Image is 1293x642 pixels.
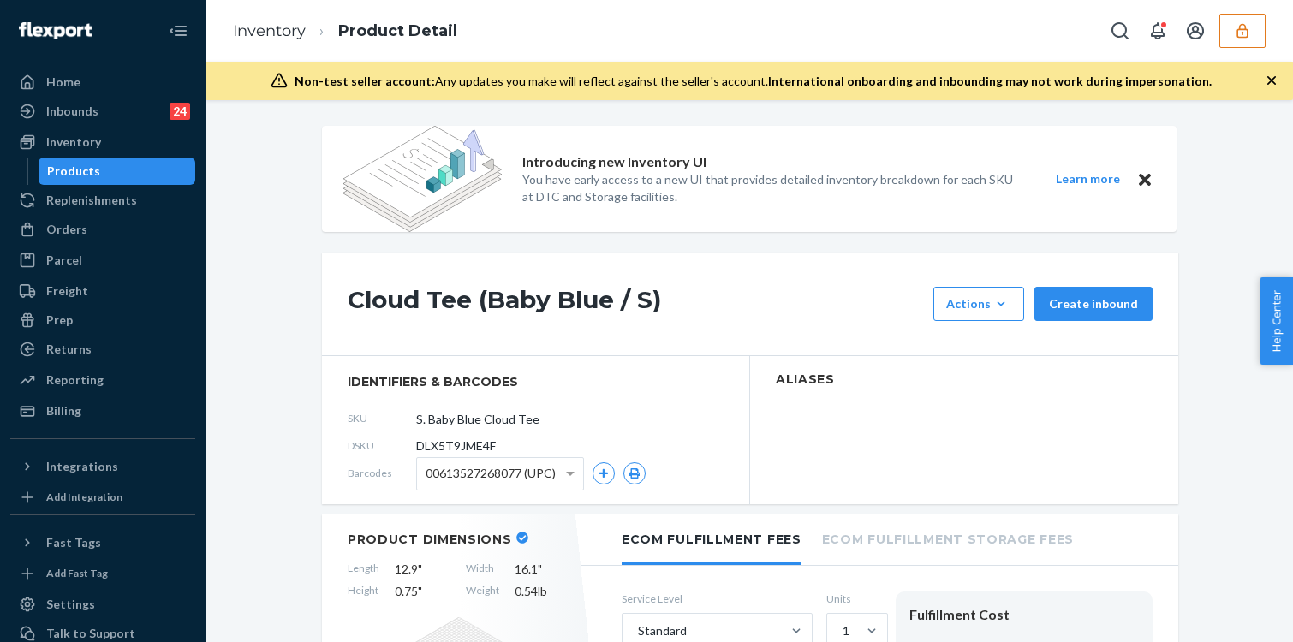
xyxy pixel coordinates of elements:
[10,187,195,214] a: Replenishments
[46,341,92,358] div: Returns
[466,561,499,578] span: Width
[295,73,1212,90] div: Any updates you make will reflect against the seller's account.
[10,487,195,508] a: Add Integration
[1260,277,1293,365] button: Help Center
[1178,14,1213,48] button: Open account menu
[19,22,92,39] img: Flexport logo
[10,336,195,363] a: Returns
[1103,14,1137,48] button: Open Search Box
[46,458,118,475] div: Integrations
[46,282,88,300] div: Freight
[822,514,1074,562] li: Ecom Fulfillment Storage Fees
[46,372,104,389] div: Reporting
[909,605,1139,625] div: Fulfillment Cost
[538,562,542,576] span: "
[46,312,73,329] div: Prep
[515,561,570,578] span: 16.1
[636,622,638,639] input: Standard
[46,625,135,642] div: Talk to Support
[348,561,379,578] span: Length
[10,68,195,96] a: Home
[10,128,195,156] a: Inventory
[233,21,306,40] a: Inventory
[1134,169,1156,190] button: Close
[395,583,450,600] span: 0.75
[418,562,422,576] span: "
[515,583,570,600] span: 0.54 lb
[1034,287,1153,321] button: Create inbound
[10,563,195,584] a: Add Fast Tag
[46,252,82,269] div: Parcel
[843,622,849,639] div: 1
[10,98,195,125] a: Inbounds24
[10,529,195,556] button: Fast Tags
[638,622,687,639] div: Standard
[348,287,925,321] h1: Cloud Tee (Baby Blue / S)
[46,402,81,419] div: Billing
[46,534,101,551] div: Fast Tags
[826,591,882,606] label: Units
[522,171,1024,205] p: You have early access to a new UI that provides detailed inventory breakdown for each SKU at DTC ...
[1141,14,1175,48] button: Open notifications
[10,277,195,305] a: Freight
[47,163,100,180] div: Products
[46,192,137,209] div: Replenishments
[348,373,724,390] span: identifiers & barcodes
[170,103,190,120] div: 24
[338,21,457,40] a: Product Detail
[46,490,122,504] div: Add Integration
[466,583,499,600] span: Weight
[46,134,101,151] div: Inventory
[348,411,416,425] span: SKU
[622,514,801,565] li: Ecom Fulfillment Fees
[1182,591,1276,633] iframe: Opens a widget where you can chat to one of our agents
[348,438,416,453] span: DSKU
[416,437,496,455] span: DLX5T9JME4F
[10,366,195,394] a: Reporting
[933,287,1024,321] button: Actions
[522,152,706,172] p: Introducing new Inventory UI
[46,103,98,120] div: Inbounds
[39,158,196,185] a: Products
[841,622,843,639] input: 1
[46,596,95,613] div: Settings
[1045,169,1130,190] button: Learn more
[10,306,195,334] a: Prep
[946,295,1011,312] div: Actions
[10,397,195,425] a: Billing
[46,566,108,580] div: Add Fast Tag
[348,466,416,480] span: Barcodes
[348,532,512,547] h2: Product Dimensions
[418,584,422,598] span: "
[776,373,1153,386] h2: Aliases
[395,561,450,578] span: 12.9
[10,453,195,480] button: Integrations
[295,74,435,88] span: Non-test seller account:
[10,591,195,618] a: Settings
[10,247,195,274] a: Parcel
[10,216,195,243] a: Orders
[768,74,1212,88] span: International onboarding and inbounding may not work during impersonation.
[161,14,195,48] button: Close Navigation
[46,74,80,91] div: Home
[622,591,813,606] label: Service Level
[219,6,471,56] ol: breadcrumbs
[46,221,87,238] div: Orders
[426,459,556,488] span: 00613527268077 (UPC)
[348,583,379,600] span: Height
[343,126,502,232] img: new-reports-banner-icon.82668bd98b6a51aee86340f2a7b77ae3.png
